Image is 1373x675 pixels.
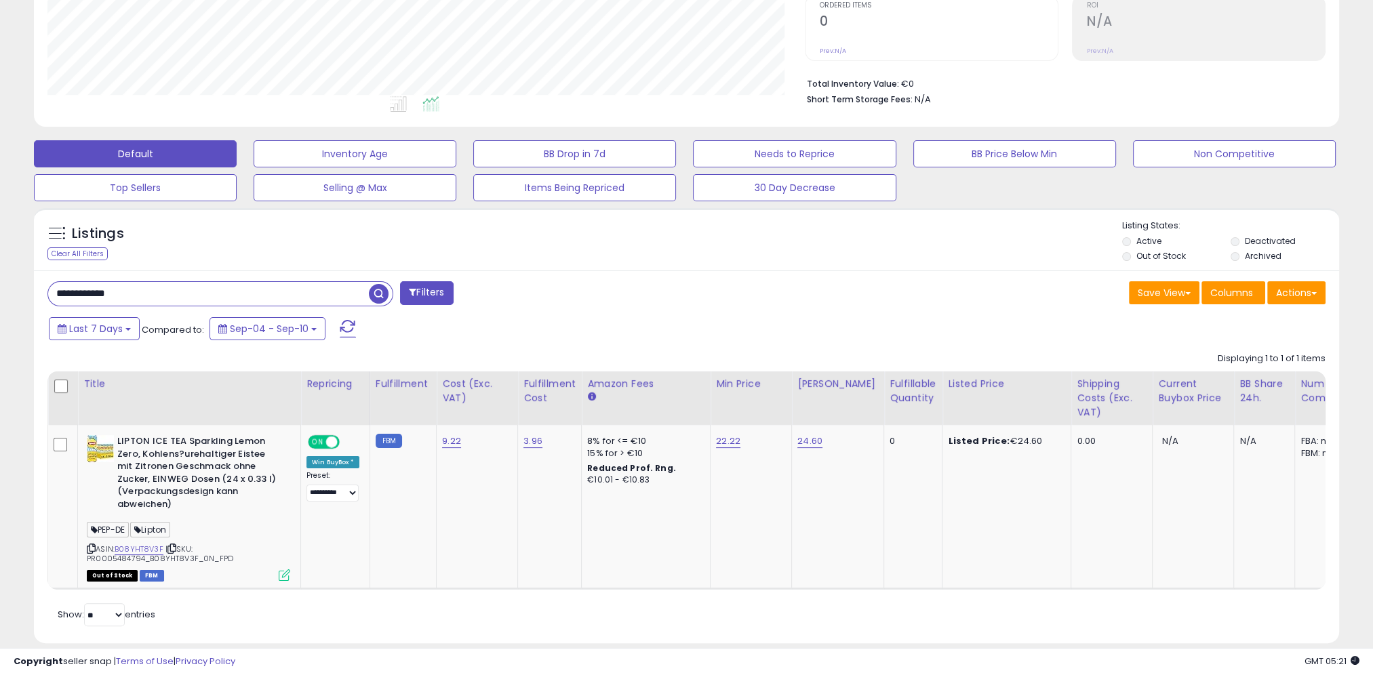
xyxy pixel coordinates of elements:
strong: Copyright [14,655,63,668]
div: Title [83,377,295,391]
small: Amazon Fees. [587,391,595,403]
b: Short Term Storage Fees: [807,94,913,105]
div: [PERSON_NAME] [797,377,878,391]
button: Needs to Reprice [693,140,896,167]
div: €24.60 [948,435,1060,447]
div: 8% for <= €10 [587,435,700,447]
div: Win BuyBox * [306,456,359,468]
button: BB Drop in 7d [473,140,676,167]
label: Out of Stock [1136,250,1186,262]
b: Listed Price: [948,434,1010,447]
div: N/A [1239,435,1284,447]
span: ON [309,436,326,448]
b: Reduced Prof. Rng. [587,462,676,474]
div: seller snap | | [14,655,235,668]
div: Clear All Filters [47,247,108,260]
div: 15% for > €10 [587,447,700,459]
button: Non Competitive [1133,140,1336,167]
div: Num of Comp. [1300,377,1350,405]
button: BB Price Below Min [913,140,1116,167]
span: ROI [1087,2,1325,9]
button: Default [34,140,237,167]
p: Listing States: [1122,220,1339,232]
div: FBM: n/a [1300,447,1345,459]
button: 30 Day Decrease [693,174,896,201]
img: 51tcqdp82VL._SL40_.jpg [87,435,114,462]
a: 3.96 [523,434,542,448]
button: Actions [1267,281,1326,304]
span: N/A [1161,434,1178,447]
span: 2025-09-18 05:21 GMT [1305,655,1359,668]
span: Compared to: [142,323,204,336]
a: Privacy Policy [176,655,235,668]
small: Prev: N/A [820,47,846,55]
label: Active [1136,235,1161,247]
div: Listed Price [948,377,1065,391]
span: OFF [338,436,359,448]
span: PEP-DE [87,522,129,537]
span: | SKU: PR0005484794_B08YHT8V3F_0N_FPD [87,544,233,564]
span: N/A [915,93,931,106]
button: Save View [1129,281,1199,304]
label: Deactivated [1245,235,1296,247]
button: Last 7 Days [49,317,140,340]
div: FBA: n/a [1300,435,1345,447]
button: Filters [400,281,453,305]
div: Shipping Costs (Exc. VAT) [1077,377,1147,420]
b: LIPTON ICE TEA Sparkling Lemon Zero, Kohlens?urehaltiger Eistee mit Zitronen Geschmack ohne Zucke... [117,435,282,514]
div: Fulfillment Cost [523,377,576,405]
div: Fulfillment [376,377,431,391]
b: Total Inventory Value: [807,78,899,89]
h5: Listings [72,224,124,243]
h2: N/A [1087,14,1325,32]
div: Amazon Fees [587,377,704,391]
div: BB Share 24h. [1239,377,1289,405]
button: Sep-04 - Sep-10 [210,317,325,340]
div: Repricing [306,377,364,391]
div: Cost (Exc. VAT) [442,377,512,405]
li: €0 [807,75,1315,91]
div: €10.01 - €10.83 [587,474,700,486]
button: Columns [1201,281,1265,304]
h2: 0 [820,14,1058,32]
a: B08YHT8V3F [115,544,163,555]
div: Preset: [306,471,359,502]
span: Lipton [130,522,170,537]
small: Prev: N/A [1087,47,1113,55]
label: Archived [1245,250,1281,262]
div: Min Price [716,377,786,391]
div: Current Buybox Price [1158,377,1228,405]
button: Items Being Repriced [473,174,676,201]
div: ASIN: [87,435,290,579]
div: 0 [890,435,932,447]
button: Top Sellers [34,174,237,201]
a: 9.22 [442,434,461,448]
a: 24.60 [797,434,822,448]
a: Terms of Use [116,655,174,668]
div: Displaying 1 to 1 of 1 items [1218,352,1326,365]
a: 22.22 [716,434,740,448]
button: Inventory Age [254,140,456,167]
span: Ordered Items [820,2,1058,9]
span: Sep-04 - Sep-10 [230,322,309,335]
span: All listings that are currently out of stock and unavailable for purchase on Amazon [87,570,138,581]
span: FBM [140,570,164,581]
span: Last 7 Days [69,322,123,335]
span: Columns [1210,286,1253,300]
small: FBM [376,434,402,448]
span: Show: entries [58,608,155,621]
div: 0.00 [1077,435,1142,447]
div: Fulfillable Quantity [890,377,936,405]
button: Selling @ Max [254,174,456,201]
